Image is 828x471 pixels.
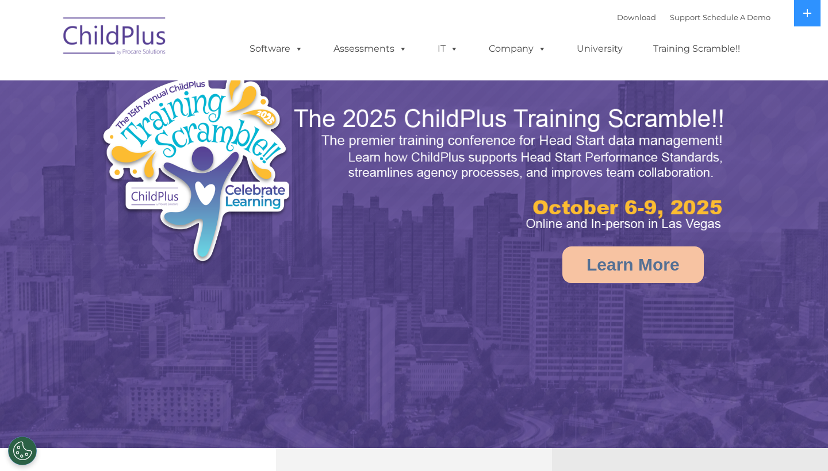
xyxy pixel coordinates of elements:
[562,246,704,283] a: Learn More
[703,13,770,22] a: Schedule A Demo
[57,9,172,67] img: ChildPlus by Procare Solutions
[8,437,37,465] button: Cookies Settings
[565,37,634,60] a: University
[426,37,470,60] a: IT
[477,37,558,60] a: Company
[322,37,419,60] a: Assessments
[617,13,656,22] a: Download
[670,13,700,22] a: Support
[617,13,770,22] font: |
[642,37,752,60] a: Training Scramble!!
[238,37,315,60] a: Software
